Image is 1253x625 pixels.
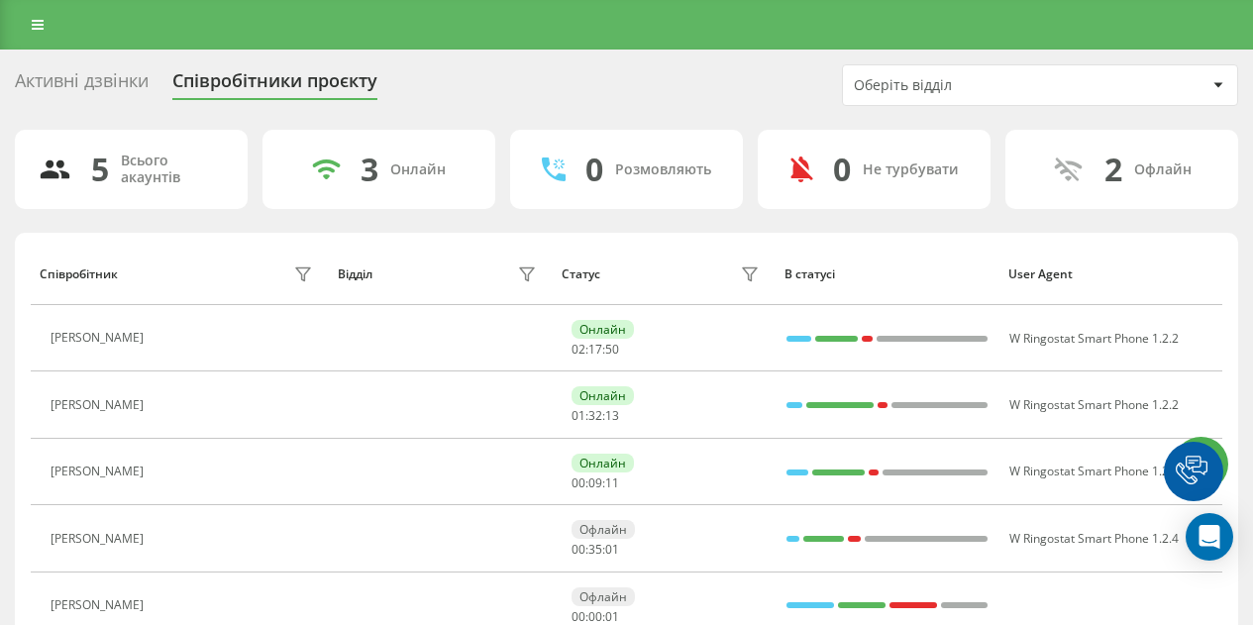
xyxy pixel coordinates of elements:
[572,610,619,624] div: : :
[51,532,149,546] div: [PERSON_NAME]
[588,608,602,625] span: 00
[588,541,602,558] span: 35
[572,476,619,490] div: : :
[51,331,149,345] div: [PERSON_NAME]
[572,407,585,424] span: 01
[15,70,149,101] div: Активні дзвінки
[605,608,619,625] span: 01
[572,454,634,472] div: Онлайн
[863,161,959,178] div: Не турбувати
[390,161,446,178] div: Онлайн
[854,77,1091,94] div: Оберіть відділ
[1009,530,1179,547] span: W Ringostat Smart Phone 1.2.4
[1009,330,1179,347] span: W Ringostat Smart Phone 1.2.2
[51,598,149,612] div: [PERSON_NAME]
[615,161,711,178] div: Розмовляють
[51,465,149,478] div: [PERSON_NAME]
[572,474,585,491] span: 00
[91,151,109,188] div: 5
[605,474,619,491] span: 11
[605,541,619,558] span: 01
[562,267,600,281] div: Статус
[1009,396,1179,413] span: W Ringostat Smart Phone 1.2.2
[1104,151,1122,188] div: 2
[121,153,224,186] div: Всього акаунтів
[1008,267,1213,281] div: User Agent
[833,151,851,188] div: 0
[588,407,602,424] span: 32
[605,341,619,358] span: 50
[572,343,619,357] div: : :
[338,267,372,281] div: Відділ
[605,407,619,424] span: 13
[572,520,635,539] div: Офлайн
[361,151,378,188] div: 3
[572,541,585,558] span: 00
[1134,161,1192,178] div: Офлайн
[588,474,602,491] span: 09
[51,398,149,412] div: [PERSON_NAME]
[588,341,602,358] span: 17
[1186,513,1233,561] div: Open Intercom Messenger
[572,587,635,606] div: Офлайн
[572,608,585,625] span: 00
[172,70,377,101] div: Співробітники проєкту
[40,267,118,281] div: Співробітник
[585,151,603,188] div: 0
[784,267,990,281] div: В статусі
[572,409,619,423] div: : :
[572,320,634,339] div: Онлайн
[572,341,585,358] span: 02
[1009,463,1179,479] span: W Ringostat Smart Phone 1.2.2
[572,543,619,557] div: : :
[572,386,634,405] div: Онлайн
